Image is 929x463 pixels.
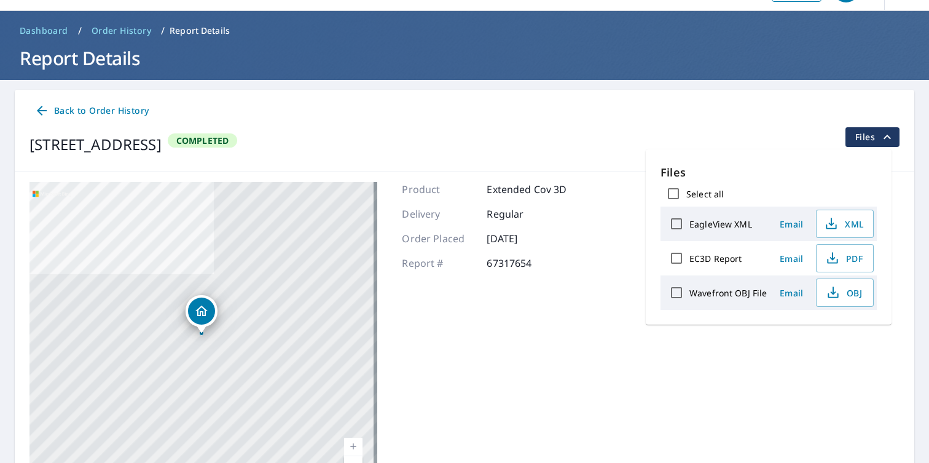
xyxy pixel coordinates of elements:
span: Back to Order History [34,103,149,119]
nav: breadcrumb [15,21,914,41]
button: OBJ [816,279,874,307]
button: Email [772,249,811,268]
a: Order History [87,21,156,41]
li: / [78,23,82,38]
p: Files [660,164,877,181]
span: Email [777,253,806,264]
p: Order Placed [402,231,476,246]
h1: Report Details [15,46,914,71]
label: Select all [686,188,724,200]
span: Dashboard [20,25,68,37]
p: [DATE] [487,231,560,246]
p: Regular [487,207,560,221]
span: XML [824,216,863,231]
label: Wavefront OBJ File [689,287,767,299]
p: Product [402,182,476,197]
span: Files [855,130,895,144]
p: Extended Cov 3D [487,182,566,197]
button: Email [772,215,811,234]
button: XML [816,210,874,238]
label: EC3D Report [689,253,742,264]
a: Back to Order History [29,100,154,122]
span: Completed [169,135,237,146]
span: PDF [824,251,863,266]
button: filesDropdownBtn-67317654 [845,127,900,147]
div: Dropped pin, building 1, Residential property, 381 Syndicate Rd Williamstown, MA 01267 [186,295,218,333]
a: Current Level 17, Zoom In [344,438,363,456]
p: Report # [402,256,476,271]
li: / [161,23,165,38]
span: OBJ [824,285,863,300]
button: Email [772,283,811,303]
p: Report Details [170,25,230,37]
label: EagleView XML [689,218,752,230]
span: Email [777,218,806,230]
span: Order History [92,25,151,37]
p: Delivery [402,207,476,221]
button: PDF [816,244,874,272]
span: Email [777,287,806,299]
div: [STREET_ADDRESS] [29,133,162,156]
a: Dashboard [15,21,73,41]
p: 67317654 [487,256,560,271]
